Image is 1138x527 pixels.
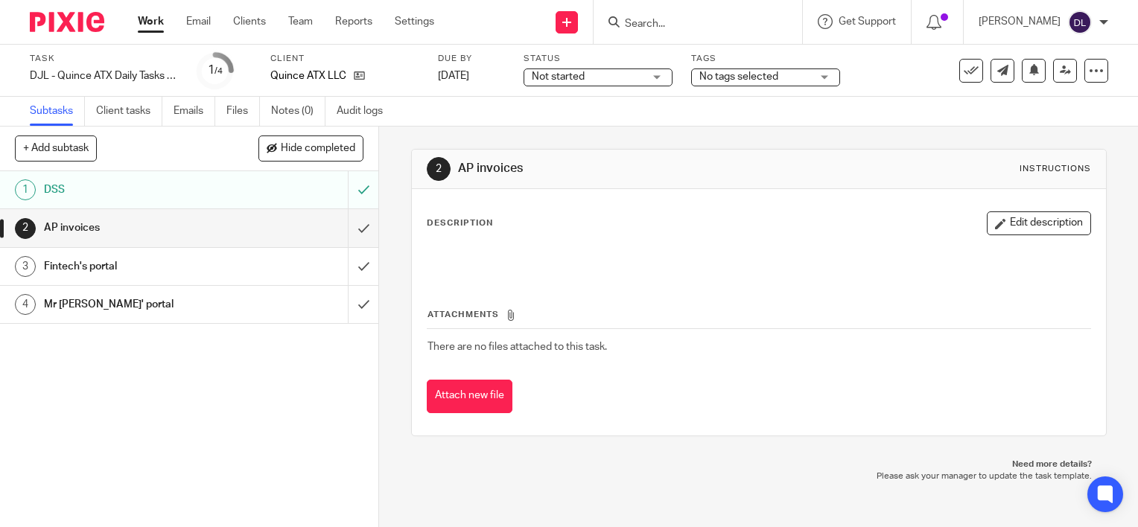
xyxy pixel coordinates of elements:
[15,256,36,277] div: 3
[44,293,237,316] h1: Mr [PERSON_NAME]' portal
[438,53,505,65] label: Due by
[258,135,363,161] button: Hide completed
[426,470,1092,482] p: Please ask your manager to update the task template.
[426,459,1092,470] p: Need more details?
[438,71,469,81] span: [DATE]
[427,380,512,413] button: Attach new file
[30,97,85,126] a: Subtasks
[427,342,607,352] span: There are no files attached to this task.
[337,97,394,126] a: Audit logs
[532,71,585,82] span: Not started
[691,53,840,65] label: Tags
[44,217,237,239] h1: AP invoices
[524,53,673,65] label: Status
[96,97,162,126] a: Client tasks
[281,143,355,155] span: Hide completed
[186,14,211,29] a: Email
[427,217,493,229] p: Description
[30,68,179,83] div: DJL - Quince ATX Daily Tasks - [DATE]
[270,53,419,65] label: Client
[288,14,313,29] a: Team
[1020,163,1091,175] div: Instructions
[987,211,1091,235] button: Edit description
[271,97,325,126] a: Notes (0)
[1068,10,1092,34] img: svg%3E
[15,218,36,239] div: 2
[15,135,97,161] button: + Add subtask
[270,68,346,83] p: Quince ATX LLC
[30,12,104,32] img: Pixie
[30,68,179,83] div: DJL - Quince ATX Daily Tasks - Friday
[208,62,223,79] div: 1
[44,255,237,278] h1: Fintech's portal
[15,179,36,200] div: 1
[458,161,790,176] h1: AP invoices
[174,97,215,126] a: Emails
[44,179,237,201] h1: DSS
[15,294,36,315] div: 4
[138,14,164,29] a: Work
[226,97,260,126] a: Files
[839,16,896,27] span: Get Support
[699,71,778,82] span: No tags selected
[30,53,179,65] label: Task
[623,18,757,31] input: Search
[233,14,266,29] a: Clients
[979,14,1061,29] p: [PERSON_NAME]
[427,157,451,181] div: 2
[214,67,223,75] small: /4
[395,14,434,29] a: Settings
[427,310,499,319] span: Attachments
[335,14,372,29] a: Reports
